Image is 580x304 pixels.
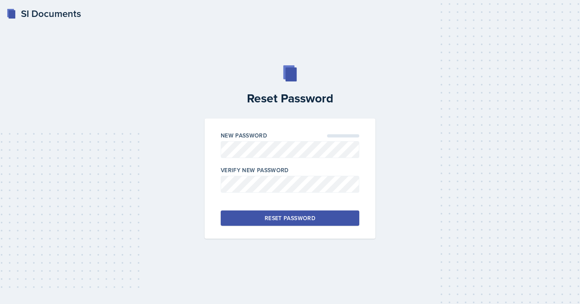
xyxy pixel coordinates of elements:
[6,6,81,21] a: SI Documents
[221,210,359,226] button: Reset Password
[200,91,380,106] h2: Reset Password
[221,131,267,140] label: New Password
[221,166,289,174] label: Verify New Password
[265,214,315,222] div: Reset Password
